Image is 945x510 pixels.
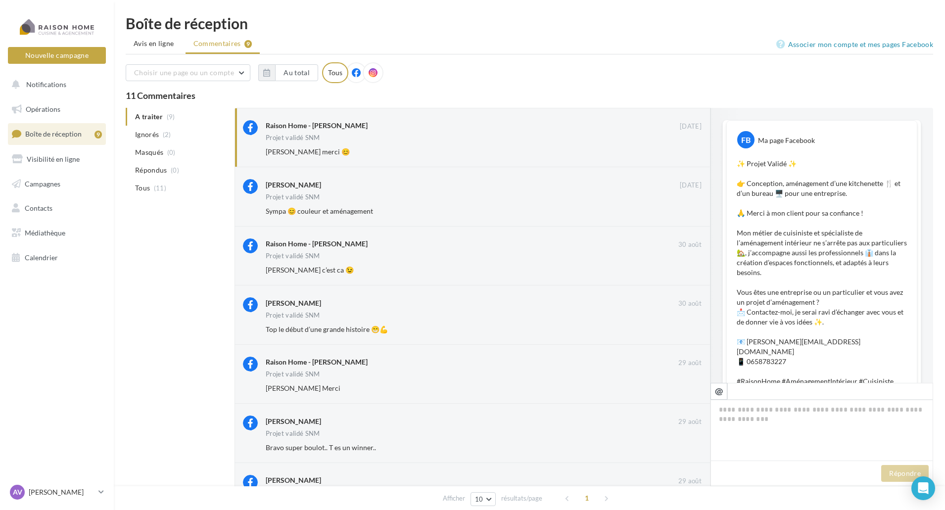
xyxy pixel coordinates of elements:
div: Raison Home - [PERSON_NAME] [266,357,368,367]
div: Tous [322,62,348,83]
span: 1 [579,490,595,506]
span: (0) [167,148,176,156]
span: 29 août [678,417,702,426]
span: [DATE] [680,122,702,131]
span: 29 août [678,477,702,486]
div: [PERSON_NAME] [266,180,321,190]
span: 29 août [678,359,702,368]
span: [DATE] [680,181,702,190]
span: [PERSON_NAME] c’est ca 😉 [266,266,354,274]
span: [PERSON_NAME] Merci [266,384,340,392]
span: Avis en ligne [134,39,174,48]
p: [PERSON_NAME] [29,487,94,497]
a: Visibilité en ligne [6,149,108,170]
span: 10 [475,495,483,503]
div: Projet validé SNM [266,371,320,377]
button: Au total [258,64,318,81]
span: (11) [154,184,166,192]
div: Projet validé SNM [266,194,320,200]
button: Choisir une page ou un compte [126,64,250,81]
a: Associer mon compte et mes pages Facebook [776,39,933,50]
span: Campagnes [25,179,60,187]
span: Visibilité en ligne [27,155,80,163]
p: ✨ Projet Validé ✨ 👉 Conception, aménagement d’une kitchenette 🍴 et d’un bureau 🖥️ pour une entrep... [737,159,907,396]
div: [PERSON_NAME] [266,475,321,485]
a: Opérations [6,99,108,120]
span: Répondus [135,165,167,175]
span: Bravo super boulot.. T es un winner.. [266,443,376,452]
span: Masqués [135,147,163,157]
a: Contacts [6,198,108,219]
span: Notifications [26,80,66,89]
button: 10 [471,492,496,506]
a: AV [PERSON_NAME] [8,483,106,502]
div: [PERSON_NAME] [266,417,321,426]
div: Raison Home - [PERSON_NAME] [266,239,368,249]
div: Projet validé SNM [266,253,320,259]
button: Notifications [6,74,104,95]
a: Calendrier [6,247,108,268]
span: Sympa 😊 couleur et aménagement [266,207,373,215]
a: Campagnes [6,174,108,194]
div: 11 Commentaires [126,91,933,100]
span: AV [13,487,22,497]
span: (2) [163,131,171,139]
a: Médiathèque [6,223,108,243]
span: Ignorés [135,130,159,139]
span: 30 août [678,299,702,308]
div: Projet validé SNM [266,430,320,437]
div: Projet validé SNM [266,135,320,141]
a: Boîte de réception9 [6,123,108,144]
span: Afficher [443,494,465,503]
button: Au total [275,64,318,81]
div: Projet validé SNM [266,312,320,319]
button: @ [710,383,727,400]
span: Boîte de réception [25,130,82,138]
div: Open Intercom Messenger [911,476,935,500]
div: Raison Home - [PERSON_NAME] [266,121,368,131]
span: Contacts [25,204,52,212]
span: Médiathèque [25,229,65,237]
button: Nouvelle campagne [8,47,106,64]
button: Répondre [881,465,929,482]
span: Choisir une page ou un compte [134,68,234,77]
i: @ [715,386,723,395]
span: (0) [171,166,179,174]
span: Calendrier [25,253,58,262]
div: FB [737,131,755,148]
span: Opérations [26,105,60,113]
span: 30 août [678,240,702,249]
div: [PERSON_NAME] [266,298,321,308]
span: [PERSON_NAME] merci 😊 [266,147,350,156]
span: Top le début d’une grande histoire 😁💪 [266,325,388,333]
div: Ma page Facebook [758,136,815,145]
div: 9 [94,131,102,139]
div: Boîte de réception [126,16,933,31]
span: Tous [135,183,150,193]
span: résultats/page [501,494,542,503]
